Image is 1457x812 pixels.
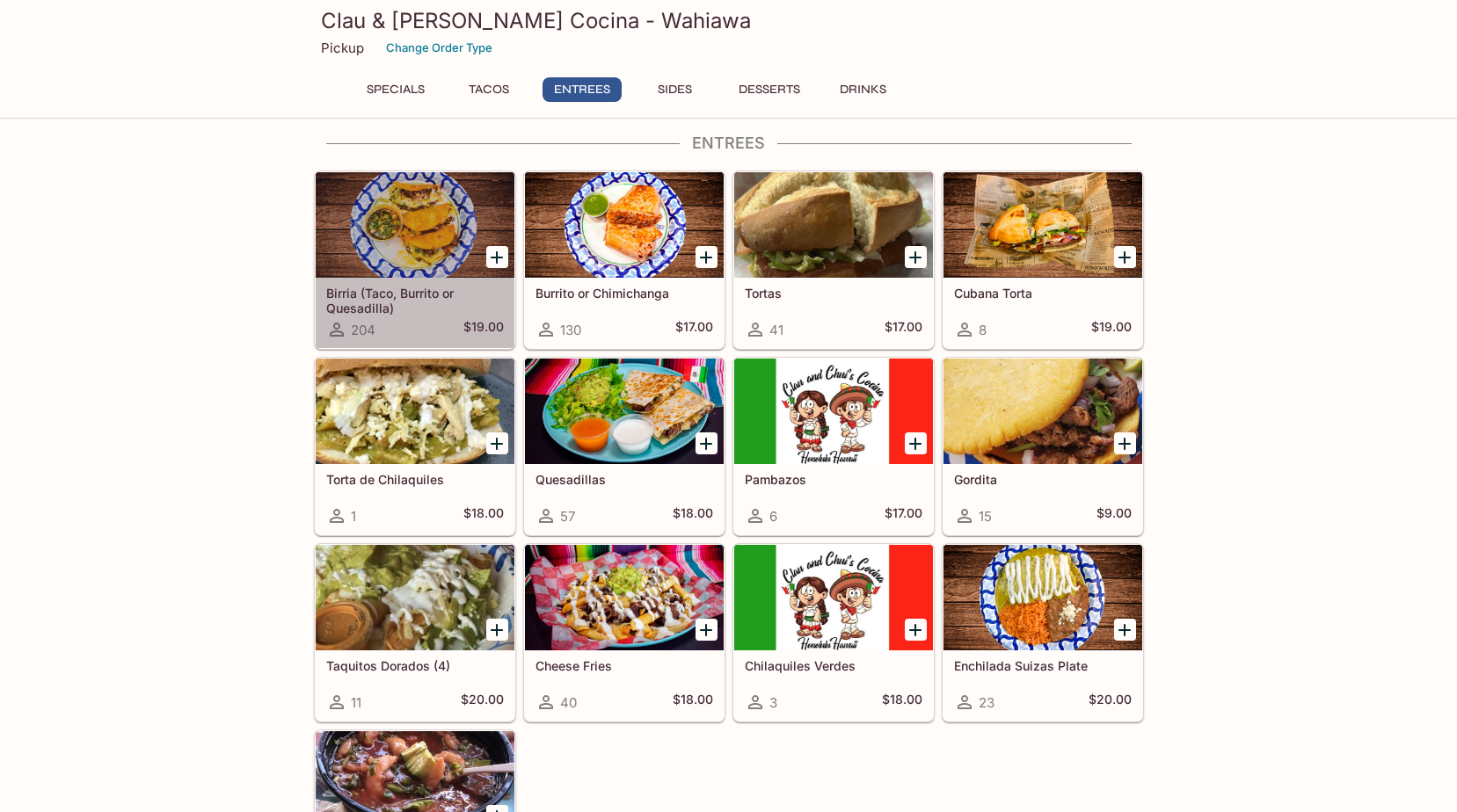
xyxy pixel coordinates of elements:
div: Burrito or Chimichanga [525,172,724,278]
h5: Enchilada Suizas Plate [954,658,1132,673]
h5: $19.00 [463,319,504,340]
button: Add Birria (Taco, Burrito or Quesadilla) [486,246,508,268]
span: 57 [560,508,575,525]
a: Enchilada Suizas Plate23$20.00 [943,544,1143,721]
h5: Pambazos [745,472,922,487]
span: 204 [351,322,375,338]
h5: Quesadillas [535,472,713,487]
a: Tortas41$17.00 [733,171,934,349]
button: Specials [356,77,435,102]
span: 11 [351,694,361,711]
button: Tacos [449,77,528,102]
button: Add Torta de Chilaquiles [486,432,508,454]
button: Add Quesadillas [696,432,718,454]
span: 41 [769,322,783,338]
div: Gordita [943,359,1142,464]
button: Add Cubana Torta [1114,246,1136,268]
h5: $19.00 [1091,319,1132,340]
h5: $9.00 [1096,505,1132,526]
h5: Cubana Torta [954,286,1132,301]
span: 6 [769,508,777,525]
a: Chilaquiles Verdes3$18.00 [733,544,934,721]
div: Quesadillas [525,359,724,464]
a: Gordita15$9.00 [943,358,1143,535]
span: 23 [979,694,994,711]
span: 130 [560,322,581,338]
span: 8 [979,322,987,338]
span: 3 [769,694,777,711]
h5: $17.00 [885,319,922,340]
h5: Cheese Fries [535,658,713,673]
div: Torta de Chilaquiles [316,359,514,464]
a: Cheese Fries40$18.00 [524,544,725,721]
h5: Taquitos Dorados (4) [326,658,504,673]
h5: $18.00 [463,505,504,526]
button: Change Order Type [378,34,500,62]
button: Add Burrito or Chimichanga [696,246,718,268]
h5: Torta de Chilaquiles [326,472,504,487]
p: Pickup [321,40,364,56]
a: Cubana Torta8$19.00 [943,171,1143,349]
div: Cheese Fries [525,545,724,650]
button: Desserts [729,77,810,102]
button: Sides [636,77,715,102]
button: Entrees [543,77,622,102]
h5: $18.00 [673,505,713,526]
h5: Tortas [745,286,922,301]
h5: Gordita [954,472,1132,487]
button: Add Enchilada Suizas Plate [1114,619,1136,641]
h3: Clau & [PERSON_NAME] Cocina - Wahiawa [321,7,1137,34]
a: Burrito or Chimichanga130$17.00 [524,171,725,349]
div: Tortas [734,172,933,278]
h5: $20.00 [1089,692,1132,713]
div: Birria (Taco, Burrito or Quesadilla) [316,172,514,278]
button: Add Tortas [905,246,927,268]
h5: Burrito or Chimichanga [535,286,713,301]
h5: Birria (Taco, Burrito or Quesadilla) [326,286,504,315]
div: Pambazos [734,359,933,464]
div: Chilaquiles Verdes [734,545,933,650]
a: Quesadillas57$18.00 [524,358,725,535]
button: Add Pambazos [905,432,927,454]
h5: $20.00 [461,692,504,713]
button: Add Gordita [1114,432,1136,454]
h5: $17.00 [885,505,922,526]
a: Taquitos Dorados (4)11$20.00 [315,544,515,721]
a: Pambazos6$17.00 [733,358,934,535]
div: Cubana Torta [943,172,1142,278]
a: Torta de Chilaquiles1$18.00 [315,358,515,535]
h5: $18.00 [882,692,922,713]
div: Taquitos Dorados (4) [316,545,514,650]
span: 15 [979,508,992,525]
div: Enchilada Suizas Plate [943,545,1142,650]
button: Add Chilaquiles Verdes [905,619,927,641]
span: 1 [351,508,356,525]
button: Add Cheese Fries [696,619,718,641]
h5: $17.00 [675,319,713,340]
h5: Chilaquiles Verdes [745,658,922,673]
h4: Entrees [314,134,1144,153]
span: 40 [560,694,577,711]
h5: $18.00 [673,692,713,713]
button: Add Taquitos Dorados (4) [486,619,508,641]
button: Drinks [824,77,903,102]
a: Birria (Taco, Burrito or Quesadilla)204$19.00 [315,171,515,349]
